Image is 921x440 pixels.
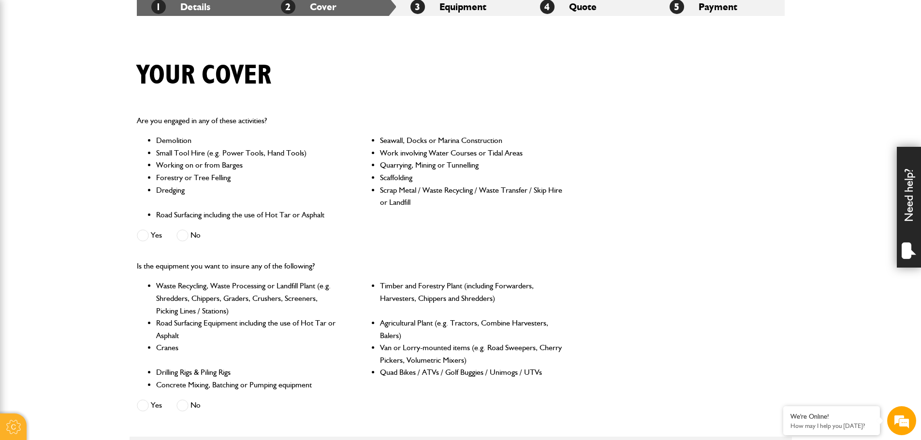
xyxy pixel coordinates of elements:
div: We're Online! [790,412,873,421]
li: Timber and Forestry Plant (including Forwarders, Harvesters, Chippers and Shredders) [380,280,563,317]
li: Quad Bikes / ATVs / Golf Buggies / Unimogs / UTVs [380,366,563,379]
label: Yes [137,229,162,241]
label: No [176,399,201,412]
li: Scrap Metal / Waste Recycling / Waste Transfer / Skip Hire or Landfill [380,184,563,209]
li: Waste Recycling, Waste Processing or Landfill Plant (e.g. Shredders, Chippers, Graders, Crushers,... [156,280,339,317]
div: Need help? [897,147,921,268]
li: Quarrying, Mining or Tunnelling [380,159,563,171]
li: Cranes [156,341,339,366]
p: Are you engaged in any of these activities? [137,114,564,127]
li: Seawall, Docks or Marina Construction [380,134,563,147]
li: Concrete Mixing, Batching or Pumping equipment [156,379,339,391]
li: Working on or from Barges [156,159,339,171]
p: How may I help you today? [790,422,873,429]
label: Yes [137,399,162,412]
li: Scaffolding [380,171,563,184]
li: Van or Lorry-mounted items (e.g. Road Sweepers, Cherry Pickers, Volumetric Mixers) [380,341,563,366]
li: Dredging [156,184,339,209]
li: Agricultural Plant (e.g. Tractors, Combine Harvesters, Balers) [380,317,563,341]
h1: Your cover [137,59,271,92]
li: Forestry or Tree Felling [156,171,339,184]
label: No [176,229,201,241]
li: Small Tool Hire (e.g. Power Tools, Hand Tools) [156,147,339,159]
p: Is the equipment you want to insure any of the following? [137,260,564,272]
li: Road Surfacing Equipment including the use of Hot Tar or Asphalt [156,317,339,341]
li: Drilling Rigs & Piling Rigs [156,366,339,379]
a: 1Details [151,1,210,13]
li: Work involving Water Courses or Tidal Areas [380,147,563,159]
li: Road Surfacing including the use of Hot Tar or Asphalt [156,209,339,221]
li: Demolition [156,134,339,147]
